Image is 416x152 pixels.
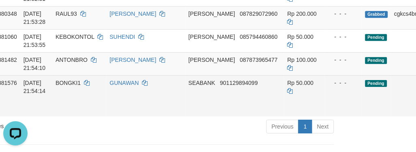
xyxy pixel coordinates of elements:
[56,11,77,17] span: RAUL93
[189,34,235,40] span: [PERSON_NAME]
[365,80,387,87] span: Pending
[189,11,235,17] span: [PERSON_NAME]
[110,34,135,40] a: SUHENDI
[189,80,215,86] span: SEABANK
[110,11,157,17] a: [PERSON_NAME]
[328,10,359,18] div: - - -
[110,80,139,86] a: GUNAWAN
[328,79,359,87] div: - - -
[24,80,46,94] span: [DATE] 21:54:14
[287,11,317,17] span: Rp 200.000
[240,11,278,17] span: Copy 087829072960 to clipboard
[266,120,299,133] a: Previous
[287,80,314,86] span: Rp 50.000
[3,3,28,27] button: Open LiveChat chat widget
[298,120,312,133] a: 1
[24,57,46,71] span: [DATE] 21:54:10
[56,57,88,63] span: ANTONBRO
[240,34,278,40] span: Copy 085794460860 to clipboard
[365,57,387,64] span: Pending
[312,120,334,133] a: Next
[365,11,388,18] span: Grabbed
[56,80,81,86] span: BONGKI1
[110,57,157,63] a: [PERSON_NAME]
[328,33,359,41] div: - - -
[24,34,46,48] span: [DATE] 21:53:55
[220,80,258,86] span: Copy 901129894099 to clipboard
[287,34,314,40] span: Rp 50.000
[240,57,278,63] span: Copy 087873965477 to clipboard
[56,34,94,40] span: KEBOKONTOL
[365,34,387,41] span: Pending
[24,11,46,25] span: [DATE] 21:53:28
[328,56,359,64] div: - - -
[189,57,235,63] span: [PERSON_NAME]
[287,57,317,63] span: Rp 100.000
